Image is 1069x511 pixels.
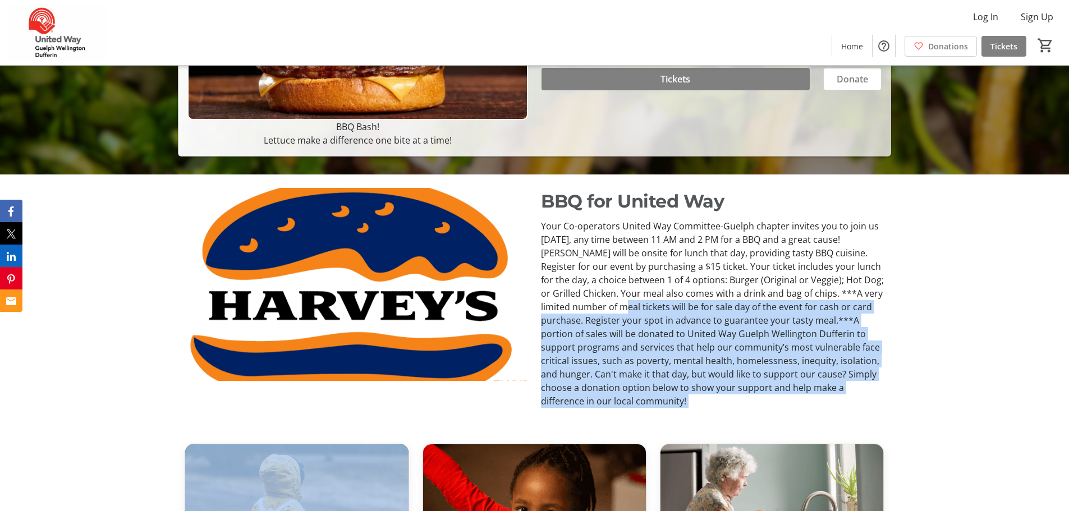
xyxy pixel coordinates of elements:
p: BBQ for United Way [541,188,884,215]
button: Log In [964,8,1007,26]
p: Your Co-operators United Way Committee-Guelph chapter invites you to join us [DATE], any time bet... [541,219,884,408]
img: United Way Guelph Wellington Dufferin's Logo [7,4,107,61]
p: Lettuce make a difference one bite at a time! [187,133,527,147]
button: Help [873,35,895,57]
span: Sign Up [1021,10,1053,24]
span: Tickets [660,72,690,86]
span: Home [841,40,863,52]
a: Home [832,36,872,57]
button: Sign Up [1012,8,1062,26]
span: Donations [928,40,968,52]
span: Tickets [990,40,1017,52]
button: Tickets [542,68,810,90]
button: Donate [823,68,882,90]
p: BBQ Bash! [187,120,527,133]
span: Donate [837,72,868,86]
a: Donations [905,36,977,57]
img: undefined [185,188,527,381]
button: Cart [1035,35,1056,56]
span: Log In [973,10,998,24]
a: Tickets [981,36,1026,57]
